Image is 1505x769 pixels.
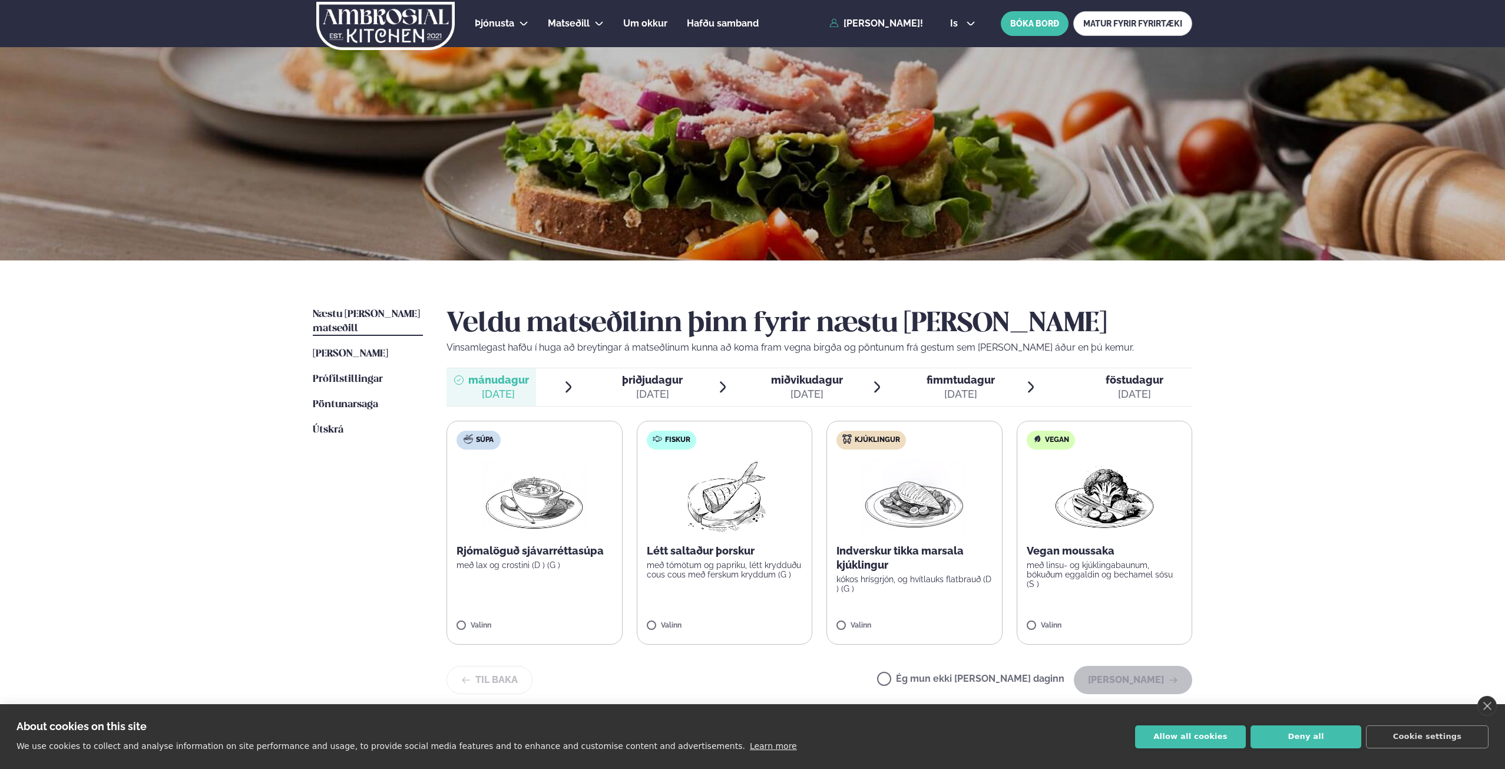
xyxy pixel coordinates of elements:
button: Cookie settings [1366,725,1489,748]
a: Um okkur [623,16,667,31]
strong: About cookies on this site [16,720,147,732]
span: is [950,19,961,28]
div: [DATE] [1106,387,1163,401]
a: Pöntunarsaga [313,398,378,412]
div: [DATE] [468,387,529,401]
p: með lax og crostini (D ) (G ) [457,560,613,570]
a: [PERSON_NAME]! [829,18,923,29]
span: Vegan [1045,435,1069,445]
p: Létt saltaður þorskur [647,544,803,558]
span: Fiskur [665,435,690,445]
button: Allow all cookies [1135,725,1246,748]
img: chicken.svg [842,434,852,444]
span: miðvikudagur [771,374,843,386]
h2: Veldu matseðilinn þinn fyrir næstu [PERSON_NAME] [446,308,1192,341]
div: [DATE] [622,387,683,401]
p: We use cookies to collect and analyse information on site performance and usage, to provide socia... [16,741,745,751]
span: mánudagur [468,374,529,386]
img: Vegan.png [1053,459,1156,534]
p: kókos hrísgrjón, og hvítlauks flatbrauð (D ) (G ) [836,575,993,593]
a: Næstu [PERSON_NAME] matseðill [313,308,423,336]
span: Um okkur [623,18,667,29]
span: föstudagur [1106,374,1163,386]
img: Vegan.svg [1033,434,1042,444]
span: Pöntunarsaga [313,400,378,410]
span: Næstu [PERSON_NAME] matseðill [313,309,420,334]
span: Þjónusta [475,18,514,29]
p: með linsu- og kjúklingabaunum, bökuðum eggaldin og bechamel sósu (S ) [1027,560,1183,589]
span: [PERSON_NAME] [313,349,388,359]
img: Chicken-breast.png [862,459,966,534]
img: fish.svg [653,434,662,444]
a: Þjónusta [475,16,514,31]
img: logo [315,2,456,50]
p: Vinsamlegast hafðu í huga að breytingar á matseðlinum kunna að koma fram vegna birgða og pöntunum... [446,341,1192,355]
span: þriðjudagur [622,374,683,386]
img: Soup.png [482,459,586,534]
span: Prófílstillingar [313,374,383,384]
span: fimmtudagur [927,374,995,386]
a: Learn more [750,741,797,751]
a: MATUR FYRIR FYRIRTÆKI [1073,11,1192,36]
p: Indverskur tikka marsala kjúklingur [836,544,993,572]
span: Hafðu samband [687,18,759,29]
a: Prófílstillingar [313,372,383,387]
a: Hafðu samband [687,16,759,31]
span: Útskrá [313,425,343,435]
button: is [941,19,985,28]
a: Útskrá [313,423,343,437]
span: Súpa [476,435,494,445]
p: Rjómalöguð sjávarréttasúpa [457,544,613,558]
button: Deny all [1251,725,1361,748]
button: [PERSON_NAME] [1074,666,1192,694]
button: BÓKA BORÐ [1001,11,1069,36]
img: Fish.png [672,459,776,534]
a: close [1477,696,1497,716]
span: Kjúklingur [855,435,900,445]
a: [PERSON_NAME] [313,347,388,361]
a: Matseðill [548,16,590,31]
span: Matseðill [548,18,590,29]
img: soup.svg [464,434,473,444]
p: með tómötum og papriku, létt krydduðu cous cous með ferskum kryddum (G ) [647,560,803,579]
button: Til baka [446,666,532,694]
p: Vegan moussaka [1027,544,1183,558]
div: [DATE] [927,387,995,401]
div: [DATE] [771,387,843,401]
